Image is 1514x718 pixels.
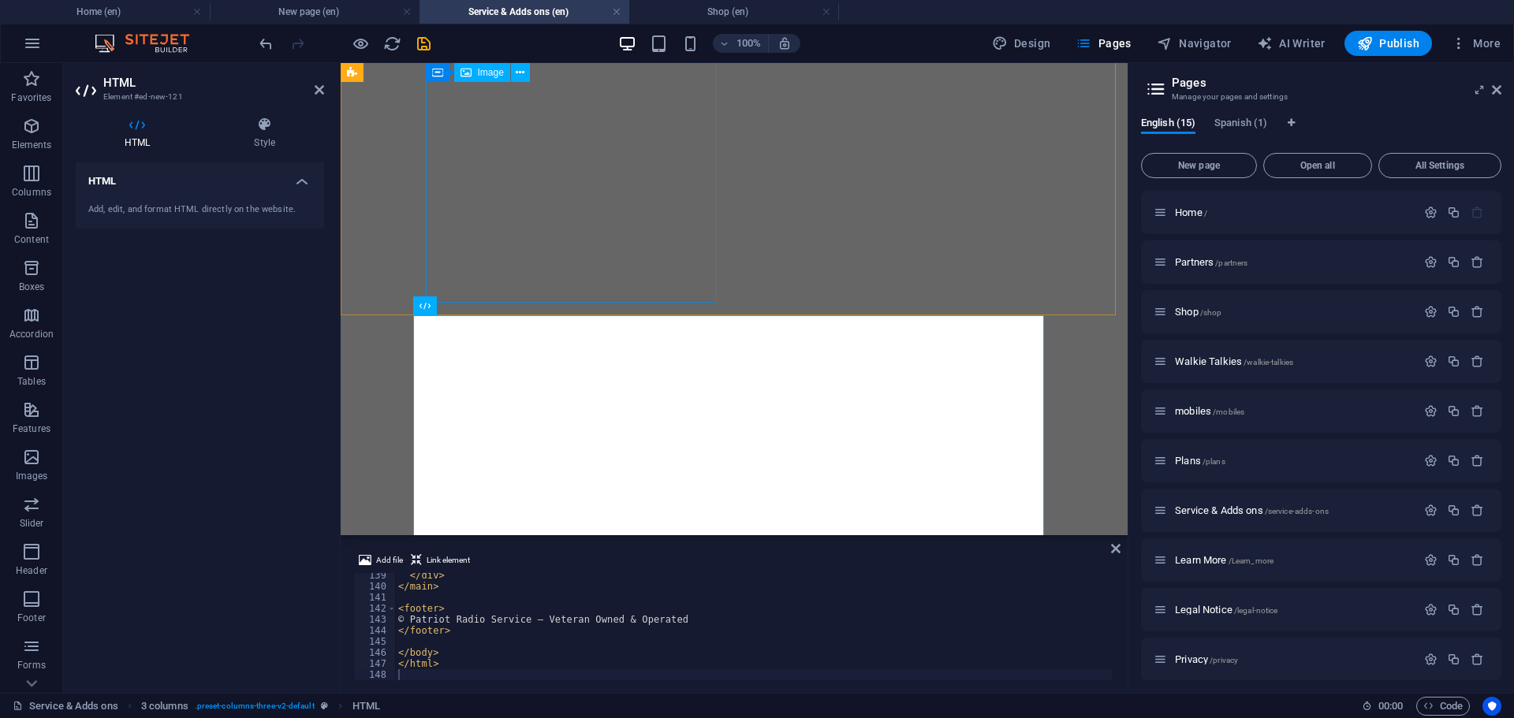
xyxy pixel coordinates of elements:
[16,470,48,482] p: Images
[354,669,397,680] div: 148
[1069,31,1137,56] button: Pages
[1172,76,1501,90] h2: Pages
[986,31,1057,56] button: Design
[1416,697,1470,716] button: Code
[1447,603,1460,616] div: Duplicate
[1424,504,1438,517] div: Settings
[195,697,315,716] span: . preset-columns-three-v2-default
[408,551,472,570] button: Link element
[1424,603,1438,616] div: Settings
[1424,454,1438,467] div: Settings
[1244,358,1293,366] span: /walkie-talkies
[354,603,397,614] div: 142
[1270,161,1365,170] span: Open all
[1172,90,1470,104] h3: Manage your pages and settings
[1170,456,1416,466] div: Plans/plans
[1229,556,1274,565] span: /Learn_more
[1447,454,1460,467] div: Duplicate
[12,139,52,151] p: Elements
[1471,553,1484,567] div: Remove
[1204,209,1207,218] span: /
[1471,454,1484,467] div: Remove
[1175,256,1247,268] span: Click to open page
[1175,405,1244,417] span: mobiles
[257,35,275,53] i: Undo: Change HTML (Ctrl+Z)
[210,3,420,20] h4: New page (en)
[1447,355,1460,368] div: Duplicate
[1447,305,1460,318] div: Duplicate
[1471,404,1484,418] div: Remove
[1175,653,1238,665] span: Privacy
[1175,306,1221,318] span: Click to open page
[1471,355,1484,368] div: Remove
[1251,31,1332,56] button: AI Writer
[1234,606,1278,615] span: /legal-notice
[1471,603,1484,616] div: Remove
[9,328,54,340] p: Accordion
[1141,113,1195,136] span: English (15)
[1424,404,1438,418] div: Settings
[1344,31,1432,56] button: Publish
[1357,35,1419,51] span: Publish
[1482,697,1501,716] button: Usercentrics
[1148,161,1250,170] span: New page
[1445,31,1507,56] button: More
[1170,307,1416,317] div: Shop/shop
[1150,31,1238,56] button: Navigator
[1447,206,1460,219] div: Duplicate
[91,34,209,53] img: Editor Logo
[382,34,401,53] button: reload
[414,34,433,53] button: save
[354,592,397,603] div: 141
[427,551,470,570] span: Link element
[778,36,792,50] i: On resize automatically adjust zoom level to fit chosen device.
[141,697,188,716] span: Click to select. Double-click to edit
[14,233,49,246] p: Content
[1263,153,1372,178] button: Open all
[1170,406,1416,416] div: mobiles/mobiles
[76,162,324,191] h4: HTML
[1423,697,1463,716] span: Code
[420,3,629,20] h4: Service & Adds ons (en)
[1424,653,1438,666] div: Settings
[1447,553,1460,567] div: Duplicate
[1424,305,1438,318] div: Settings
[1175,504,1329,516] span: Service & Adds ons
[20,517,44,530] p: Slider
[13,422,50,435] p: Features
[1447,255,1460,269] div: Duplicate
[992,35,1051,51] span: Design
[1170,654,1416,664] div: Privacy/privacy
[1447,504,1460,517] div: Duplicate
[12,186,51,199] p: Columns
[1424,255,1438,269] div: Settings
[13,697,118,716] a: Click to cancel selection. Double-click to open Pages
[1424,355,1438,368] div: Settings
[1170,356,1416,366] div: Walkie Talkies/walkie-talkies
[1378,697,1403,716] span: 00 00
[1447,404,1460,418] div: Duplicate
[354,658,397,669] div: 147
[1471,504,1484,517] div: Remove
[1215,259,1247,267] span: /partners
[354,647,397,658] div: 146
[1447,653,1460,666] div: Duplicate
[88,203,311,217] div: Add, edit, and format HTML directly on the website.
[1175,604,1277,616] span: Legal Notice
[1076,35,1131,51] span: Pages
[1471,305,1484,318] div: Remove
[1175,554,1273,566] span: Learn More
[1424,206,1438,219] div: Settings
[354,570,397,581] div: 139
[1389,700,1392,712] span: :
[1170,505,1416,515] div: Service & Adds ons/service-adds-ons
[354,625,397,636] div: 144
[1170,257,1416,267] div: Partners/partners
[736,34,762,53] h6: 100%
[713,34,769,53] button: 100%
[352,697,380,716] span: Click to select. Double-click to edit
[1362,697,1404,716] h6: Session time
[16,564,47,577] p: Header
[76,117,205,150] h4: HTML
[354,636,397,647] div: 145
